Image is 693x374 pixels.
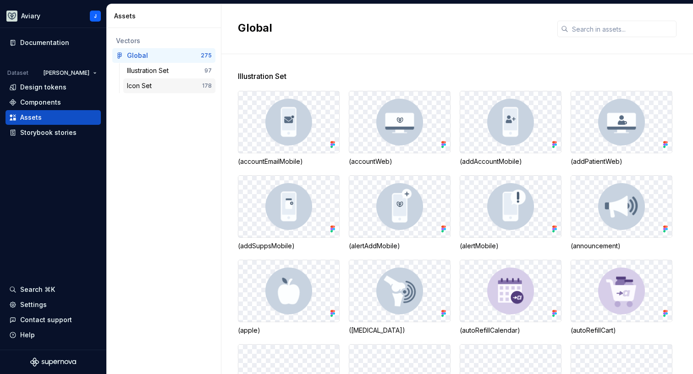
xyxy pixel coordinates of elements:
a: Assets [5,110,101,125]
button: [PERSON_NAME] [39,67,101,79]
a: Components [5,95,101,110]
div: Aviary [21,11,40,21]
img: 256e2c79-9abd-4d59-8978-03feab5a3943.png [6,11,17,22]
a: Settings [5,297,101,312]
h2: Global [238,21,546,35]
div: Help [20,330,35,340]
span: Illustration Set [238,71,286,82]
button: Help [5,328,101,342]
button: Contact support [5,313,101,327]
span: [PERSON_NAME] [44,69,89,77]
div: (addSuppsMobile) [238,241,340,251]
div: Icon Set [127,81,155,90]
div: Assets [20,113,42,122]
div: (apple) [238,326,340,335]
a: Icon Set178 [123,78,215,93]
div: Dataset [7,69,28,77]
a: Documentation [5,35,101,50]
div: Illustration Set [127,66,172,75]
div: (accountWeb) [349,157,451,166]
div: Components [20,98,61,107]
svg: Supernova Logo [30,357,76,367]
input: Search in assets... [568,21,676,37]
div: Design tokens [20,83,66,92]
div: 97 [204,67,212,74]
button: Search ⌘K [5,282,101,297]
a: Storybook stories [5,125,101,140]
a: Design tokens [5,80,101,95]
div: (autoRefillCart) [571,326,672,335]
button: AviaryJ [2,6,104,26]
div: (addPatientWeb) [571,157,672,166]
div: (autoRefillCalendar) [460,326,561,335]
div: 275 [201,52,212,59]
div: (addAccountMobile) [460,157,561,166]
div: 178 [202,82,212,89]
div: Vectors [116,36,212,45]
div: Global [127,51,148,60]
div: J [94,12,97,20]
div: (accountEmailMobile) [238,157,340,166]
a: Illustration Set97 [123,63,215,78]
div: Assets [114,11,217,21]
div: (alertAddMobile) [349,241,451,251]
a: Global275 [112,48,215,63]
div: ([MEDICAL_DATA]) [349,326,451,335]
div: Search ⌘K [20,285,55,294]
div: Storybook stories [20,128,77,137]
div: Settings [20,300,47,309]
div: Documentation [20,38,69,47]
div: (announcement) [571,241,672,251]
div: (alertMobile) [460,241,561,251]
div: Contact support [20,315,72,324]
